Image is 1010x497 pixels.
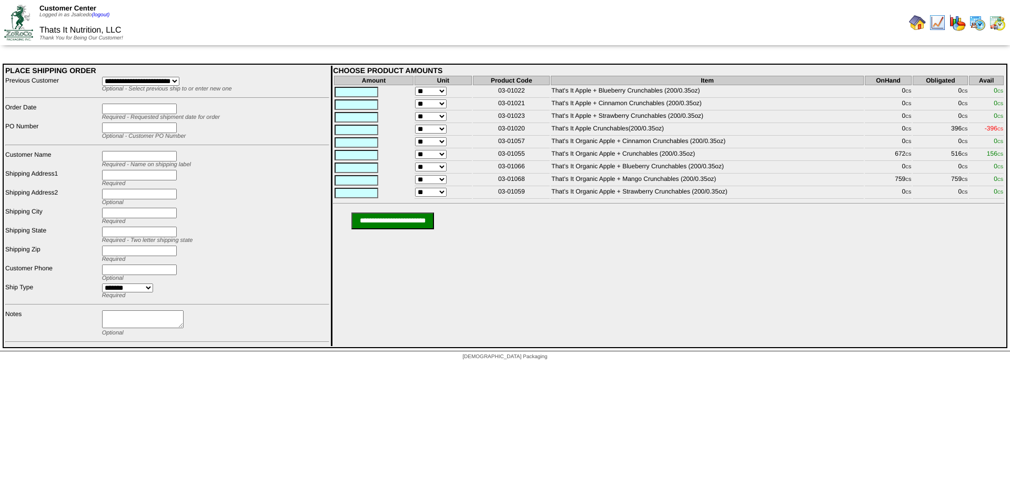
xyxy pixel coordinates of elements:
[473,111,550,123] td: 03-01023
[473,86,550,98] td: 03-01022
[333,66,1005,75] div: CHOOSE PRODUCT AMOUNTS
[473,124,550,136] td: 03-01020
[962,127,967,131] span: CS
[913,149,968,161] td: 516
[865,99,912,110] td: 0
[473,149,550,161] td: 03-01055
[865,149,912,161] td: 672
[969,14,986,31] img: calendarprod.gif
[102,292,126,299] span: Required
[5,169,100,187] td: Shipping Address1
[462,354,547,360] span: [DEMOGRAPHIC_DATA] Packaging
[865,162,912,174] td: 0
[989,14,1006,31] img: calendarinout.gif
[102,199,124,206] span: Optional
[5,245,100,263] td: Shipping Zip
[5,264,100,282] td: Customer Phone
[905,152,911,157] span: CS
[551,187,863,199] td: That’s It Organic Apple + Strawberry Crunchables (200/0.35oz)
[962,177,967,182] span: CS
[994,99,1003,107] span: 0
[5,283,100,299] td: Ship Type
[905,102,911,106] span: CS
[962,139,967,144] span: CS
[905,165,911,169] span: CS
[994,175,1003,182] span: 0
[865,76,912,85] th: OnHand
[5,122,100,140] td: PO Number
[865,124,912,136] td: 0
[551,137,863,148] td: That's It Organic Apple + Cinnamon Crunchables (200/0.35oz)
[102,330,124,336] span: Optional
[5,310,100,337] td: Notes
[865,86,912,98] td: 0
[997,177,1003,182] span: CS
[39,12,109,18] span: Logged in as Jsalcedo
[102,275,124,281] span: Optional
[997,114,1003,119] span: CS
[994,87,1003,94] span: 0
[5,188,100,206] td: Shipping Address2
[949,14,966,31] img: graph.gif
[997,127,1003,131] span: CS
[997,190,1003,195] span: CS
[4,5,33,40] img: ZoRoCo_Logo(Green%26Foil)%20jpg.webp
[551,124,863,136] td: That's It Apple Crunchables(200/0.35oz)
[5,207,100,225] td: Shipping City
[905,127,911,131] span: CS
[102,133,186,139] span: Optional - Customer PO Number
[5,103,100,121] td: Order Date
[905,114,911,119] span: CS
[865,175,912,186] td: 759
[102,256,126,262] span: Required
[962,190,967,195] span: CS
[39,26,122,35] span: Thats It Nutrition, LLC
[473,137,550,148] td: 03-01057
[994,137,1003,145] span: 0
[102,114,220,120] span: Required - Requested shipment date for order
[905,177,911,182] span: CS
[905,190,911,195] span: CS
[102,161,191,168] span: Required - Name on shipping label
[913,175,968,186] td: 759
[865,111,912,123] td: 0
[962,89,967,94] span: CS
[473,187,550,199] td: 03-01059
[987,150,1003,157] span: 156
[5,76,100,93] td: Previous Customer
[865,187,912,199] td: 0
[913,124,968,136] td: 396
[994,188,1003,195] span: 0
[994,163,1003,170] span: 0
[905,89,911,94] span: CS
[102,180,126,187] span: Required
[551,175,863,186] td: That’s It Organic Apple + Mango Crunchables (200/0.35oz)
[551,99,863,110] td: That's It Apple + Cinnamon Crunchables (200/0.35oz)
[994,112,1003,119] span: 0
[985,125,1003,132] span: -396
[997,139,1003,144] span: CS
[913,86,968,98] td: 0
[551,76,863,85] th: Item
[913,76,968,85] th: Obligated
[865,137,912,148] td: 0
[913,162,968,174] td: 0
[39,35,123,41] span: Thank You for Being Our Customer!
[473,99,550,110] td: 03-01021
[102,218,126,225] span: Required
[962,152,967,157] span: CS
[415,76,472,85] th: Unit
[997,89,1003,94] span: CS
[334,76,413,85] th: Amount
[473,76,550,85] th: Product Code
[962,165,967,169] span: CS
[551,162,863,174] td: That’s It Organic Apple + Blueberry Crunchables (200/0.35oz)
[913,187,968,199] td: 0
[102,86,232,92] span: Optional - Select previous ship to or enter new one
[5,66,329,75] div: PLACE SHIPPING ORDER
[551,111,863,123] td: That's It Apple + Strawberry Crunchables (200/0.35oz)
[997,152,1003,157] span: CS
[969,76,1004,85] th: Avail
[39,4,96,12] span: Customer Center
[102,237,193,244] span: Required - Two letter shipping state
